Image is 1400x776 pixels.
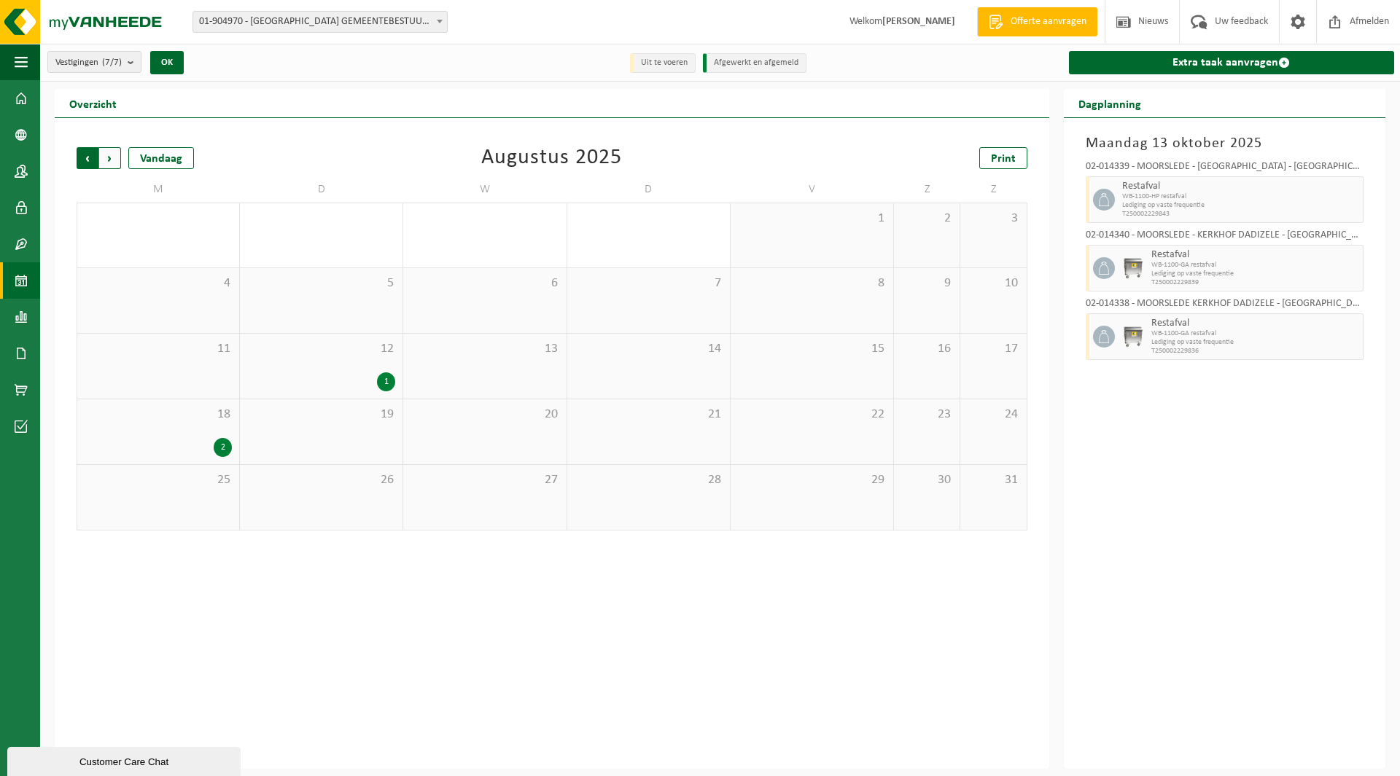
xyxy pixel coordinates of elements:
[1122,326,1144,348] img: WB-1100-GAL-GY-02
[738,472,886,488] span: 29
[411,472,559,488] span: 27
[85,341,232,357] span: 11
[7,744,244,776] iframe: chat widget
[247,472,395,488] span: 26
[894,176,960,203] td: Z
[55,52,122,74] span: Vestigingen
[731,176,894,203] td: V
[77,147,98,169] span: Vorige
[1122,257,1144,279] img: WB-1100-GAL-GY-02
[968,211,1019,227] span: 3
[1151,278,1359,287] span: T250002229839
[738,341,886,357] span: 15
[150,51,184,74] button: OK
[1007,15,1090,29] span: Offerte aanvragen
[1086,133,1364,154] h3: Maandag 13 oktober 2025
[247,407,395,423] span: 19
[1122,181,1359,192] span: Restafval
[128,147,194,169] div: Vandaag
[85,275,232,291] span: 4
[575,407,723,423] span: 21
[901,211,952,227] span: 2
[703,53,806,73] li: Afgewerkt en afgemeld
[630,53,696,73] li: Uit te voeren
[77,176,240,203] td: M
[1151,249,1359,261] span: Restafval
[1086,230,1364,245] div: 02-014340 - MOORSLEDE - KERKHOF DADIZELE - [GEOGRAPHIC_DATA]
[968,341,1019,357] span: 17
[575,341,723,357] span: 14
[738,211,886,227] span: 1
[481,147,622,169] div: Augustus 2025
[738,407,886,423] span: 22
[247,275,395,291] span: 5
[901,341,952,357] span: 16
[901,407,952,423] span: 23
[377,372,395,391] div: 1
[193,12,447,32] span: 01-904970 - MOORSLEDE GEMEENTEBESTUUR - DADIZELE
[1151,270,1359,278] span: Lediging op vaste frequentie
[1064,89,1156,117] h2: Dagplanning
[411,341,559,357] span: 13
[47,51,141,73] button: Vestigingen(7/7)
[567,176,731,203] td: D
[882,16,955,27] strong: [PERSON_NAME]
[1151,347,1359,356] span: T250002229836
[575,472,723,488] span: 28
[979,147,1027,169] a: Print
[1086,162,1364,176] div: 02-014339 - MOORSLEDE - [GEOGRAPHIC_DATA] - [GEOGRAPHIC_DATA]
[1151,329,1359,338] span: WB-1100-GA restafval
[85,407,232,423] span: 18
[247,341,395,357] span: 12
[1069,51,1394,74] a: Extra taak aanvragen
[960,176,1027,203] td: Z
[977,7,1097,36] a: Offerte aanvragen
[1151,338,1359,347] span: Lediging op vaste frequentie
[1151,318,1359,329] span: Restafval
[55,89,131,117] h2: Overzicht
[968,407,1019,423] span: 24
[85,472,232,488] span: 25
[99,147,121,169] span: Volgende
[901,275,952,291] span: 9
[968,275,1019,291] span: 10
[411,407,559,423] span: 20
[192,11,448,33] span: 01-904970 - MOORSLEDE GEMEENTEBESTUUR - DADIZELE
[411,275,559,291] span: 6
[1122,192,1359,201] span: WB-1100-HP restafval
[1151,261,1359,270] span: WB-1100-GA restafval
[102,58,122,67] count: (7/7)
[403,176,567,203] td: W
[991,153,1016,165] span: Print
[575,275,723,291] span: 7
[1122,201,1359,210] span: Lediging op vaste frequentie
[214,438,232,457] div: 2
[968,472,1019,488] span: 31
[1086,299,1364,313] div: 02-014338 - MOORSLEDE KERKHOF DADIZELE - [GEOGRAPHIC_DATA]
[1122,210,1359,219] span: T250002229843
[738,275,886,291] span: 8
[240,176,403,203] td: D
[901,472,952,488] span: 30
